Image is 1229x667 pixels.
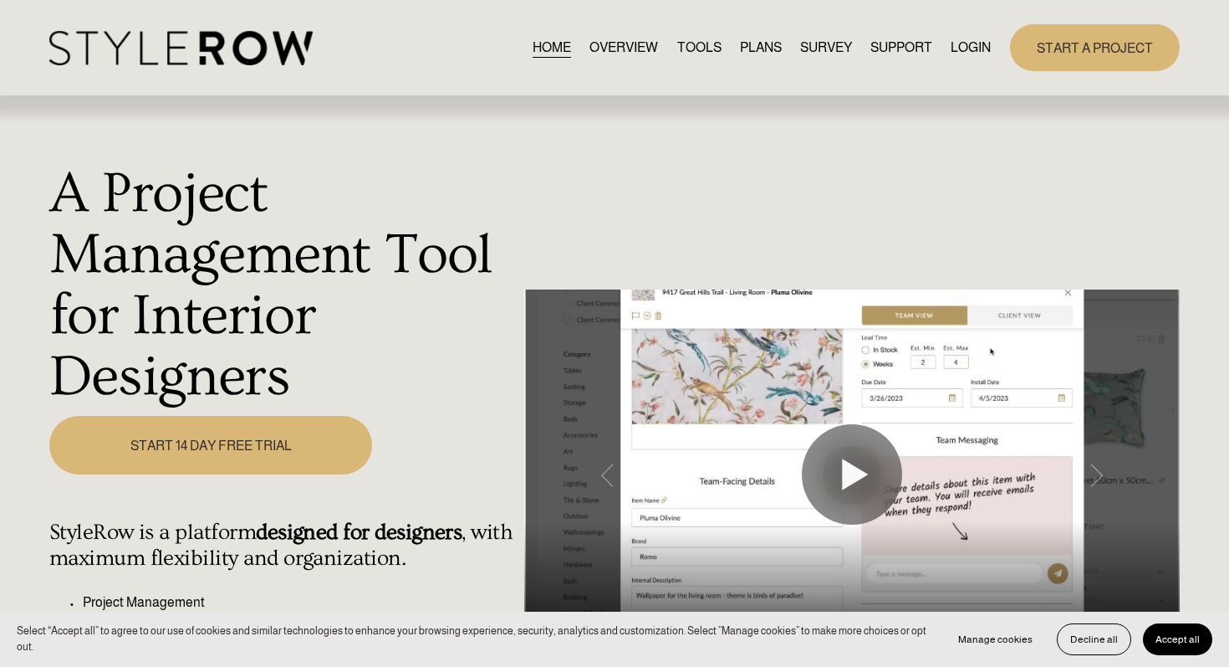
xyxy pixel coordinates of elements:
[49,520,515,572] h4: StyleRow is a platform , with maximum flexibility and organization.
[802,424,902,525] button: Play
[1070,634,1118,645] span: Decline all
[1155,634,1200,645] span: Accept all
[800,36,852,59] a: SURVEY
[49,31,313,65] img: StyleRow
[1010,24,1180,70] a: START A PROJECT
[1143,623,1212,655] button: Accept all
[256,520,462,545] strong: designed for designers
[49,416,373,474] a: START 14 DAY FREE TRIAL
[17,623,929,654] p: Select “Accept all” to agree to our use of cookies and similar technologies to enhance your brows...
[946,623,1045,655] button: Manage cookies
[83,593,515,613] p: Project Management
[740,36,782,59] a: PLANS
[958,634,1033,645] span: Manage cookies
[533,36,571,59] a: HOME
[870,38,932,58] span: SUPPORT
[677,36,722,59] a: TOOLS
[870,36,932,59] a: folder dropdown
[589,36,658,59] a: OVERVIEW
[951,36,991,59] a: LOGIN
[1057,623,1131,655] button: Decline all
[49,163,515,407] h1: A Project Management Tool for Interior Designers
